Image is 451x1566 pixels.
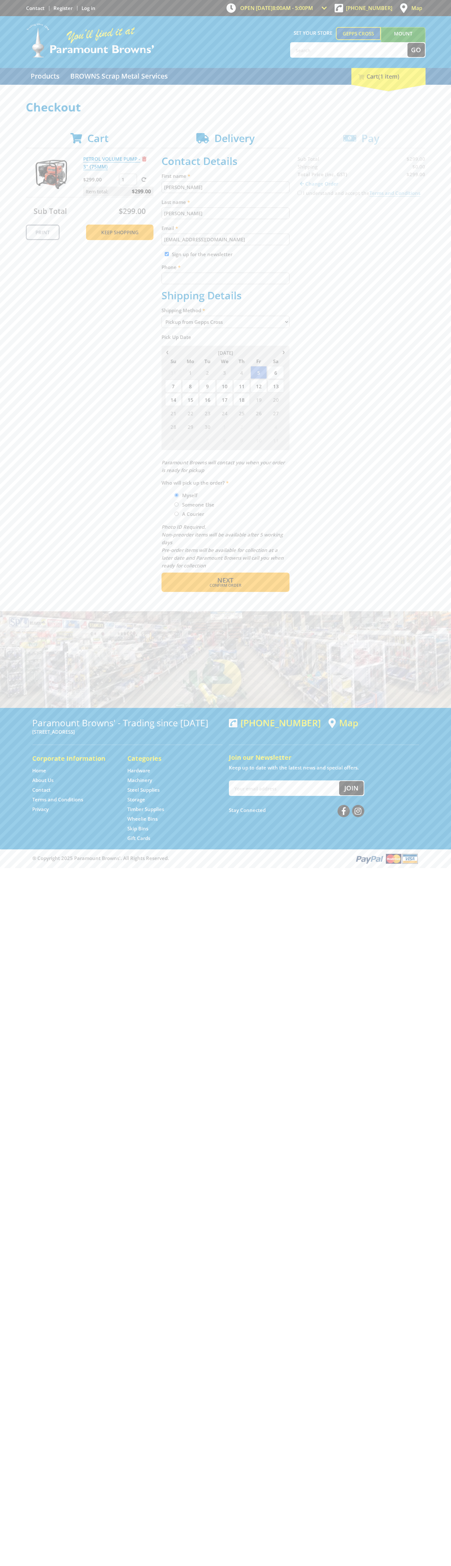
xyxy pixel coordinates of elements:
[26,101,426,114] h1: Checkout
[162,524,284,569] em: Photo ID Required. Non-preorder items will be available after 5 working days Pre-order items will...
[272,5,313,12] span: 8:00am - 5:00pm
[233,380,250,392] span: 11
[127,787,160,793] a: Go to the Steel Supplies page
[268,434,284,447] span: 11
[86,225,153,240] a: Keep Shopping
[233,393,250,406] span: 18
[32,796,83,803] a: Go to the Terms and Conditions page
[339,781,364,795] button: Join
[162,172,289,180] label: First name
[127,754,210,763] h5: Categories
[229,764,419,771] p: Keep up to date with the latest news and special offers.
[378,72,399,80] span: (1 item)
[233,420,250,433] span: 2
[268,357,284,365] span: Sa
[268,366,284,379] span: 6
[182,357,199,365] span: Mo
[216,393,233,406] span: 17
[165,420,181,433] span: 28
[162,234,289,245] input: Please enter your email address.
[165,366,181,379] span: 31
[127,816,158,822] a: Go to the Wheelie Bins page
[32,806,49,813] a: Go to the Privacy page
[172,251,232,257] label: Sign up for the newsletter
[127,796,145,803] a: Go to the Storage page
[233,357,250,365] span: Th
[119,206,146,216] span: $299.00
[127,825,148,832] a: Go to the Skip Bins page
[182,434,199,447] span: 6
[268,407,284,420] span: 27
[250,434,267,447] span: 10
[165,407,181,420] span: 21
[199,393,216,406] span: 16
[162,459,285,473] em: Paramount Browns will contact you when your order is ready for pickup
[230,781,339,795] input: Your email address
[32,767,46,774] a: Go to the Home page
[180,508,206,519] label: A Courier
[216,434,233,447] span: 8
[162,155,289,167] h2: Contact Details
[199,366,216,379] span: 2
[175,584,276,587] span: Confirm order
[162,208,289,219] input: Please enter your last name.
[229,753,419,762] h5: Join our Newsletter
[182,407,199,420] span: 22
[216,407,233,420] span: 24
[162,479,289,487] label: Who will pick up the order?
[127,777,152,784] a: Go to the Machinery page
[165,434,181,447] span: 5
[162,198,289,206] label: Last name
[328,718,358,728] a: View a map of Gepps Cross location
[165,357,181,365] span: Su
[268,393,284,406] span: 20
[162,289,289,302] h2: Shipping Details
[83,176,118,183] p: $299.00
[32,728,222,736] p: [STREET_ADDRESS]
[214,131,255,145] span: Delivery
[162,224,289,232] label: Email
[165,393,181,406] span: 14
[142,156,146,162] a: Remove from cart
[162,273,289,284] input: Please enter your telephone number.
[229,718,321,728] div: [PHONE_NUMBER]
[199,407,216,420] span: 23
[182,393,199,406] span: 15
[127,767,150,774] a: Go to the Hardware page
[233,434,250,447] span: 9
[218,350,233,356] span: [DATE]
[250,420,267,433] span: 3
[32,754,114,763] h5: Corporate Information
[165,380,181,392] span: 7
[32,155,71,194] img: PETROL VOLUME PUMP - 3" (75MM)
[174,512,179,516] input: Please select who will pick up the order.
[216,420,233,433] span: 1
[132,187,151,196] span: $299.00
[182,420,199,433] span: 29
[162,263,289,271] label: Phone
[182,366,199,379] span: 1
[83,156,140,170] a: PETROL VOLUME PUMP - 3" (75MM)
[127,806,164,813] a: Go to the Timber Supplies page
[351,68,426,85] div: Cart
[216,357,233,365] span: We
[229,802,364,818] div: Stay Connected
[407,43,425,57] button: Go
[216,380,233,392] span: 10
[233,407,250,420] span: 25
[26,5,44,11] a: Go to the Contact page
[162,316,289,328] select: Please select a shipping method.
[26,68,64,85] a: Go to the Products page
[87,131,109,145] span: Cart
[34,206,67,216] span: Sub Total
[174,502,179,507] input: Please select who will pick up the order.
[32,787,51,793] a: Go to the Contact page
[250,407,267,420] span: 26
[290,27,336,39] span: Set your store
[336,27,381,40] a: Gepps Cross
[26,225,60,240] a: Print
[180,490,200,501] label: Myself
[250,366,267,379] span: 5
[355,853,419,865] img: PayPal, Mastercard, Visa accepted
[180,499,217,510] label: Someone Else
